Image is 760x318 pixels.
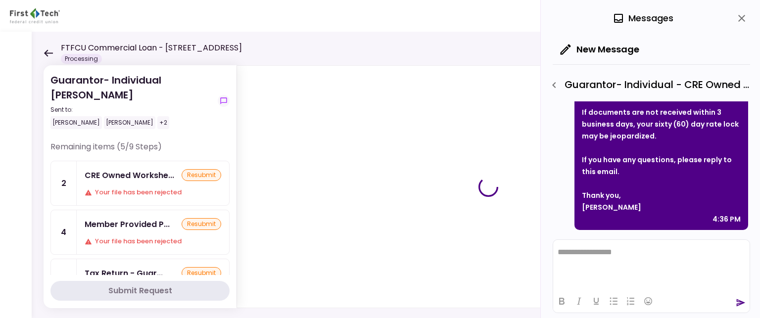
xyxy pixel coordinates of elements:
div: Your file has been rejected [85,187,221,197]
div: 2 [51,161,77,205]
img: Partner icon [10,8,60,23]
button: Numbered list [622,294,639,308]
button: send [736,298,746,308]
button: Underline [588,294,605,308]
div: If documents are not received within 3 business days, your sixty (60) day rate lock may be jeopar... [582,106,741,142]
div: Guarantor- Individual - CRE Owned Worksheet [546,77,750,93]
button: Emojis [640,294,657,308]
div: 4 [51,210,77,254]
button: Bullet list [605,294,622,308]
div: Remaining items (5/9 Steps) [50,141,230,161]
div: Messages [613,11,673,26]
iframe: Rich Text Area [553,240,750,289]
div: resubmit [182,218,221,230]
div: 5 [51,259,77,303]
div: Thank you, [582,189,741,201]
a: 5Tax Return - GuarantorresubmitYour file has been rejected [50,259,230,304]
div: Tax Return - Guarantor [85,267,163,279]
div: If you have any questions, please reply to this email. [582,154,741,178]
div: +2 [157,116,169,129]
div: Sent to: [50,105,214,114]
div: resubmit [182,267,221,279]
a: 2CRE Owned WorksheetresubmitYour file has been rejected [50,161,230,206]
a: 4Member Provided PFSresubmitYour file has been rejected [50,210,230,255]
button: New Message [553,37,647,62]
button: Bold [553,294,570,308]
div: Submit Request [108,285,172,297]
div: Your file has been rejected [85,236,221,246]
div: [PERSON_NAME] [50,116,102,129]
h1: FTFCU Commercial Loan - [STREET_ADDRESS] [61,42,242,54]
button: show-messages [218,95,230,107]
div: Processing [61,54,102,64]
div: CRE Owned Worksheet [85,169,174,182]
div: Guarantor- Individual [PERSON_NAME] [50,73,214,129]
div: resubmit [182,169,221,181]
button: Italic [570,294,587,308]
div: [PERSON_NAME] [582,201,741,213]
div: [PERSON_NAME] [104,116,155,129]
div: 4:36 PM [712,213,741,225]
button: close [733,10,750,27]
div: Member Provided PFS [85,218,170,230]
button: Submit Request [50,281,230,301]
